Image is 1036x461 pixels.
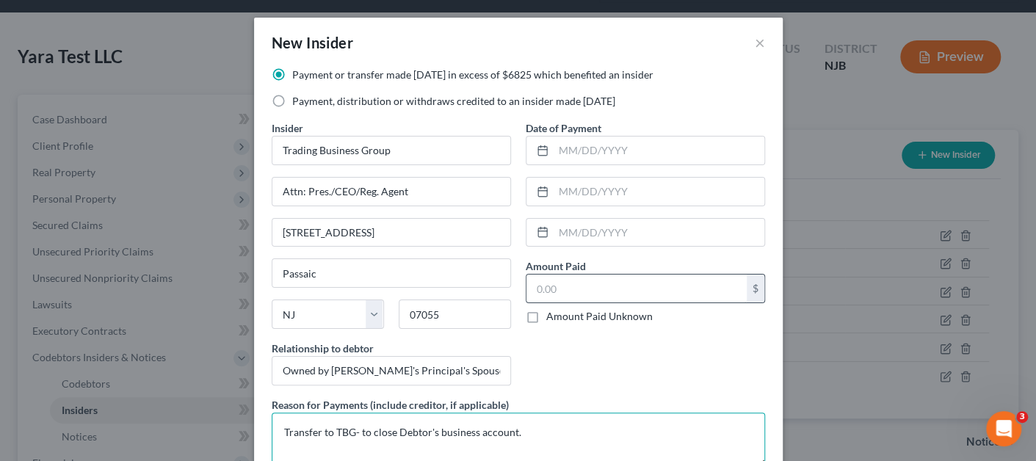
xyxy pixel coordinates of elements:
input: Enter zip... [399,300,511,329]
input: MM/DD/YYYY [554,178,764,206]
input: MM/DD/YYYY [554,137,764,164]
span: New [272,34,303,51]
label: Reason for Payments (include creditor, if applicable) [272,397,509,413]
span: Insider [272,122,303,134]
span: 3 [1016,411,1028,423]
input: Enter city [272,259,510,287]
input: Apt, Suite, etc... [272,219,510,247]
button: × [755,34,765,51]
input: MM/DD/YYYY [554,219,764,247]
label: Payment, distribution or withdraws credited to an insider made [DATE] [292,94,615,109]
input: 0.00 [526,275,747,302]
span: Insider [306,34,353,51]
label: Relationship to debtor [272,341,374,356]
iframe: Intercom live chat [986,411,1021,446]
label: Date of Payment [526,120,601,136]
input: Enter address... [272,178,510,206]
div: $ [747,275,764,302]
label: Amount Paid [526,258,586,274]
input: -- [272,357,510,385]
label: Payment or transfer made [DATE] in excess of $6825 which benefited an insider [292,68,653,82]
input: Enter name... [272,137,510,164]
label: Amount Paid Unknown [546,309,653,324]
